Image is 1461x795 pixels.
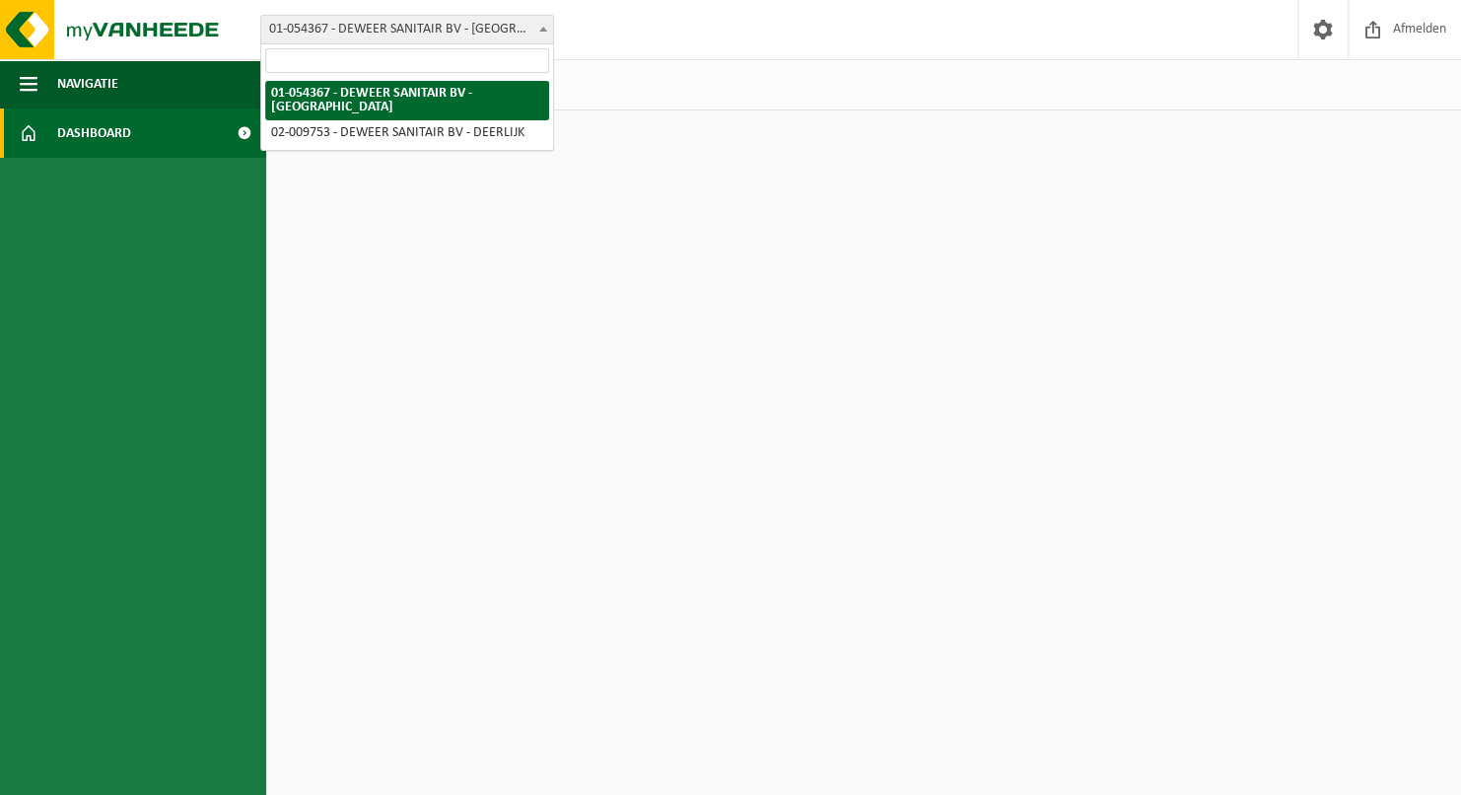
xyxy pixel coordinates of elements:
li: 02-009753 - DEWEER SANITAIR BV - DEERLIJK [265,120,549,146]
span: Dashboard [57,108,131,158]
li: 01-054367 - DEWEER SANITAIR BV - [GEOGRAPHIC_DATA] [265,81,549,120]
span: Navigatie [57,59,118,108]
span: 01-054367 - DEWEER SANITAIR BV - VICHTE [260,15,554,44]
span: 01-054367 - DEWEER SANITAIR BV - VICHTE [261,16,553,43]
